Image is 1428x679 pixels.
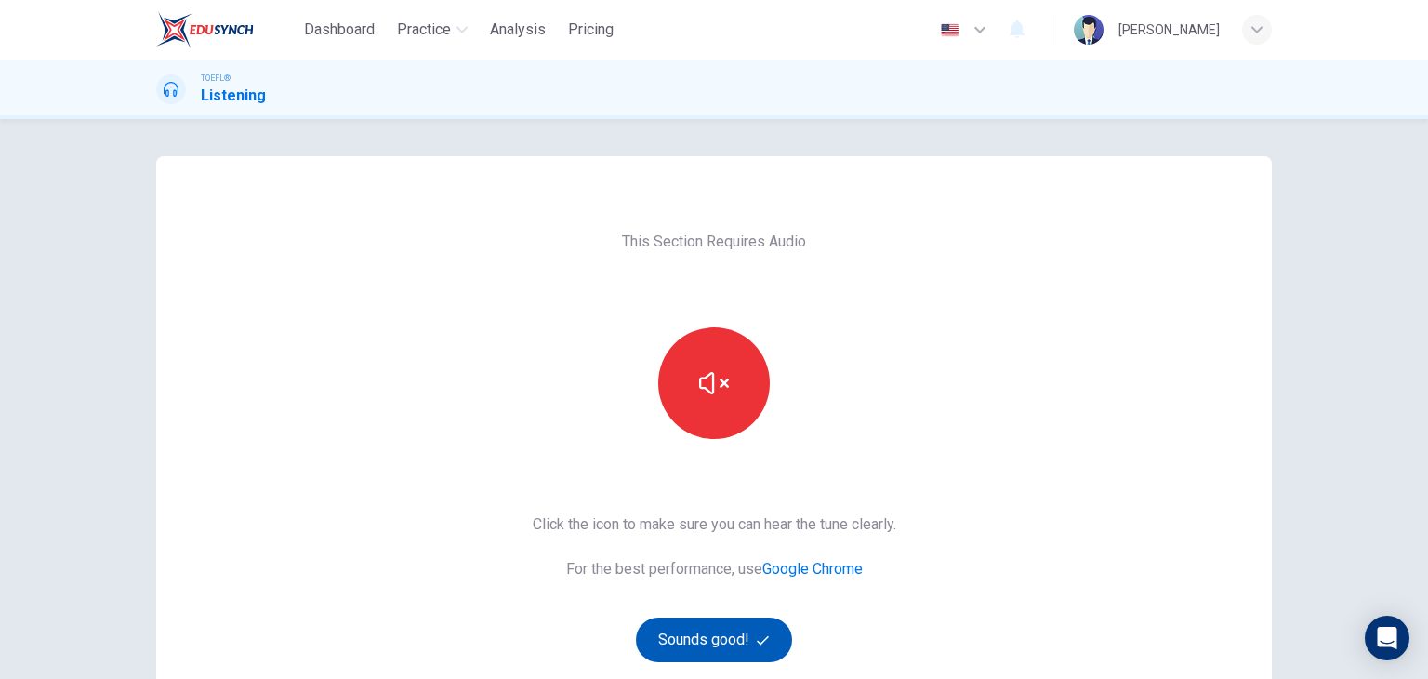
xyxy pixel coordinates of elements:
[533,558,896,580] span: For the best performance, use
[561,13,621,47] button: Pricing
[156,11,254,48] img: EduSynch logo
[622,231,806,253] span: This Section Requires Audio
[201,72,231,85] span: TOEFL®
[1118,19,1220,41] div: [PERSON_NAME]
[533,513,896,536] span: Click the icon to make sure you can hear the tune clearly.
[1365,616,1409,660] div: Open Intercom Messenger
[390,13,475,47] button: Practice
[636,618,792,662] button: Sounds good!
[490,19,546,41] span: Analysis
[762,560,863,578] a: Google Chrome
[397,19,451,41] span: Practice
[938,23,961,37] img: en
[201,85,266,107] h1: Listening
[304,19,375,41] span: Dashboard
[297,13,382,47] button: Dashboard
[568,19,614,41] span: Pricing
[1074,15,1104,45] img: Profile picture
[156,11,297,48] a: EduSynch logo
[483,13,553,47] button: Analysis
